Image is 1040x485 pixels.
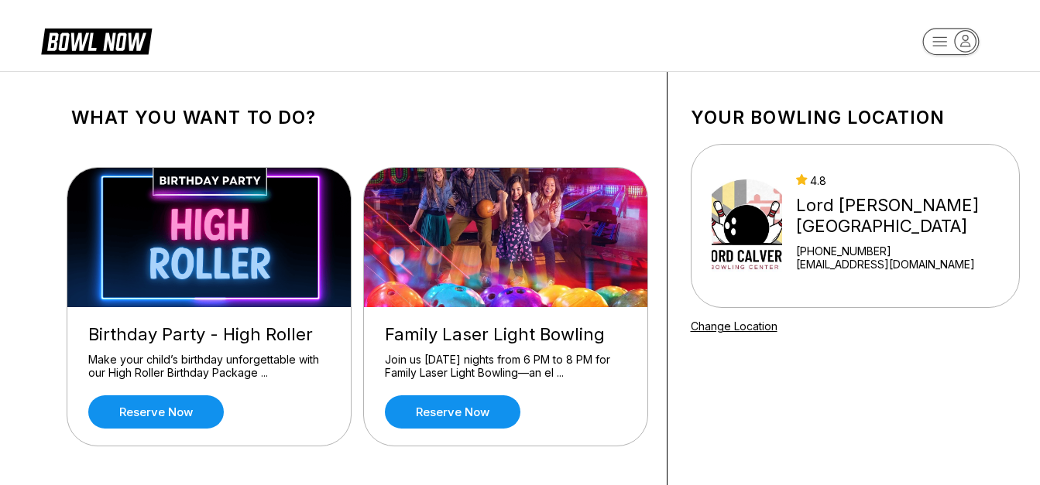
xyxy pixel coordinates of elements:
img: Lord Calvert Bowling Center [712,168,783,284]
div: Birthday Party - High Roller [88,324,330,345]
img: Birthday Party - High Roller [67,168,352,307]
h1: Your bowling location [691,107,1020,128]
a: [EMAIL_ADDRESS][DOMAIN_NAME] [796,258,1012,271]
div: Join us [DATE] nights from 6 PM to 8 PM for Family Laser Light Bowling—an el ... [385,353,626,380]
div: Make your child’s birthday unforgettable with our High Roller Birthday Package ... [88,353,330,380]
div: 4.8 [796,174,1012,187]
a: Change Location [691,319,777,333]
a: Reserve now [385,395,520,429]
a: Reserve now [88,395,224,429]
div: Lord [PERSON_NAME][GEOGRAPHIC_DATA] [796,195,1012,237]
div: [PHONE_NUMBER] [796,244,1012,258]
div: Family Laser Light Bowling [385,324,626,345]
h1: What you want to do? [71,107,644,128]
img: Family Laser Light Bowling [364,168,649,307]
